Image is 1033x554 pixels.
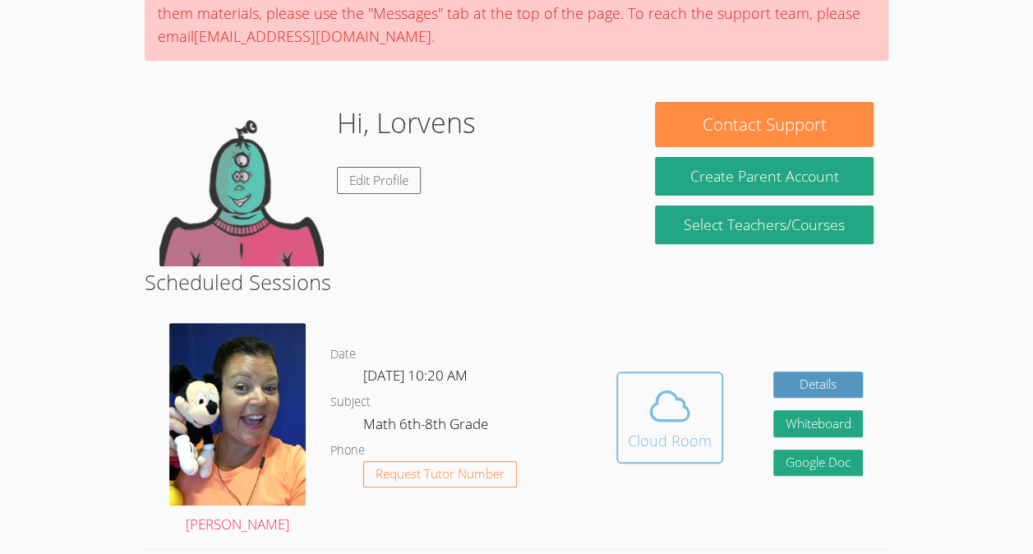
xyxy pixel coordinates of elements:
a: Edit Profile [337,167,421,194]
a: Select Teachers/Courses [655,205,873,244]
button: Contact Support [655,102,873,147]
img: default.png [159,102,324,266]
img: avatar.png [169,323,306,506]
a: Details [773,372,864,399]
dt: Phone [330,441,365,461]
h2: Scheduled Sessions [145,266,888,298]
a: [PERSON_NAME] [169,323,306,536]
h1: Hi, Lorvens [337,102,476,144]
button: Cloud Room [616,372,723,464]
button: Whiteboard [773,410,864,437]
div: Cloud Room [628,429,712,452]
a: Google Doc [773,450,864,477]
button: Request Tutor Number [363,461,517,488]
button: Create Parent Account [655,157,873,196]
dt: Subject [330,392,371,413]
span: [DATE] 10:20 AM [363,366,468,385]
span: Request Tutor Number [376,468,505,480]
dt: Date [330,344,356,365]
dd: Math 6th-8th Grade [363,413,491,441]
